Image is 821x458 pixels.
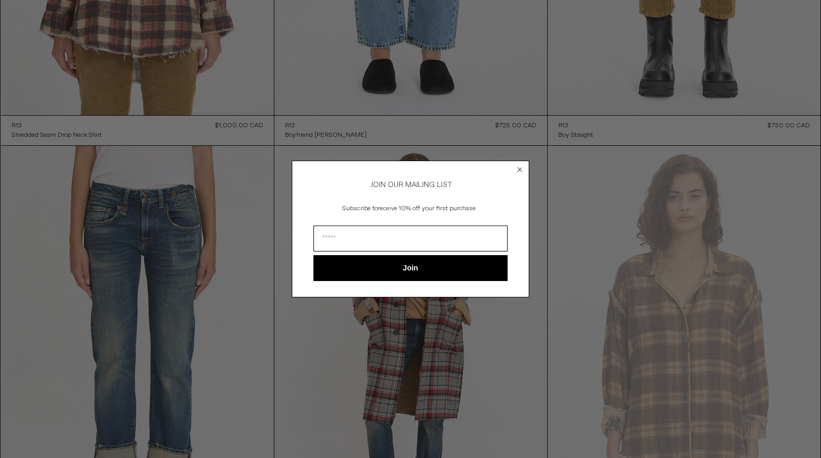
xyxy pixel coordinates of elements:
input: Email [313,226,508,251]
span: JOIN OUR MAILING LIST [369,180,452,190]
span: Subscribe to [342,204,378,213]
button: Close dialog [514,164,525,175]
button: Join [313,255,508,281]
span: receive 10% off your first purchase [378,204,476,213]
